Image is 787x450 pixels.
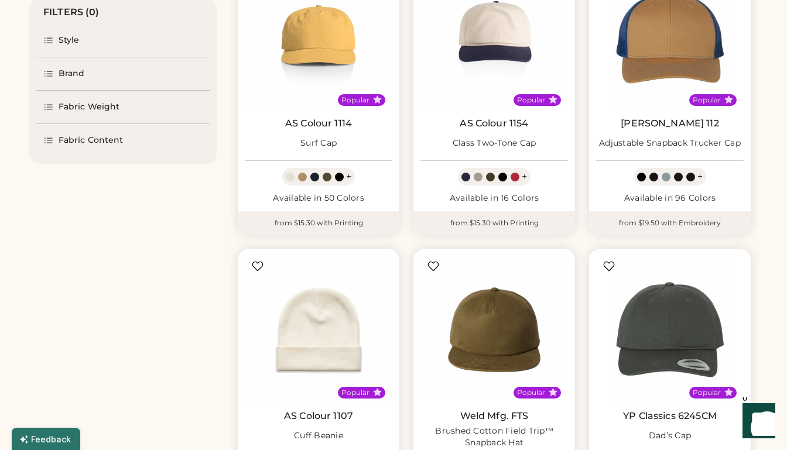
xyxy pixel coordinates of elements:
[285,118,352,129] a: AS Colour 1114
[517,388,545,397] div: Popular
[596,256,744,403] img: YP Classics 6245CM Dad’s Cap
[420,425,568,449] div: Brushed Cotton Field Trip™ Snapback Hat
[623,410,717,422] a: YP Classics 6245CM
[522,170,527,183] div: +
[43,5,100,19] div: FILTERS (0)
[373,95,382,104] button: Popular Style
[59,101,119,113] div: Fabric Weight
[517,95,545,105] div: Popular
[649,430,691,442] div: Dad’s Cap
[549,388,557,397] button: Popular Style
[420,256,568,403] img: Weld Mfg. FTS Brushed Cotton Field Trip™ Snapback Hat
[245,193,392,204] div: Available in 50 Colors
[294,430,343,442] div: Cuff Beanie
[346,170,351,183] div: +
[59,35,80,46] div: Style
[589,211,751,235] div: from $19.50 with Embroidery
[300,138,337,149] div: Surf Cap
[549,95,557,104] button: Popular Style
[284,410,353,422] a: AS Colour 1107
[599,138,741,149] div: Adjustable Snapback Trucker Cap
[59,68,85,80] div: Brand
[238,211,399,235] div: from $15.30 with Printing
[731,397,782,448] iframe: Front Chat
[413,211,575,235] div: from $15.30 with Printing
[621,118,719,129] a: [PERSON_NAME] 112
[420,193,568,204] div: Available in 16 Colors
[724,95,733,104] button: Popular Style
[693,95,721,105] div: Popular
[245,256,392,403] img: AS Colour 1107 Cuff Beanie
[693,388,721,397] div: Popular
[341,388,369,397] div: Popular
[460,118,528,129] a: AS Colour 1154
[341,95,369,105] div: Popular
[373,388,382,397] button: Popular Style
[697,170,703,183] div: +
[453,138,536,149] div: Class Two-Tone Cap
[460,410,529,422] a: Weld Mfg. FTS
[59,135,123,146] div: Fabric Content
[724,388,733,397] button: Popular Style
[596,193,744,204] div: Available in 96 Colors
